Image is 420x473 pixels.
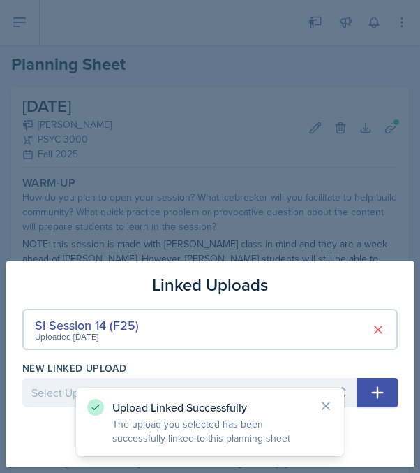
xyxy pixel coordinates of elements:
div: SI Session 14 (F25) [35,316,139,335]
div: Uploaded [DATE] [35,330,139,343]
p: Upload Linked Successfully [112,400,308,414]
p: The upload you selected has been successfully linked to this planning sheet [112,417,308,445]
label: New Linked Upload [22,361,126,375]
h3: Linked Uploads [152,272,268,298]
